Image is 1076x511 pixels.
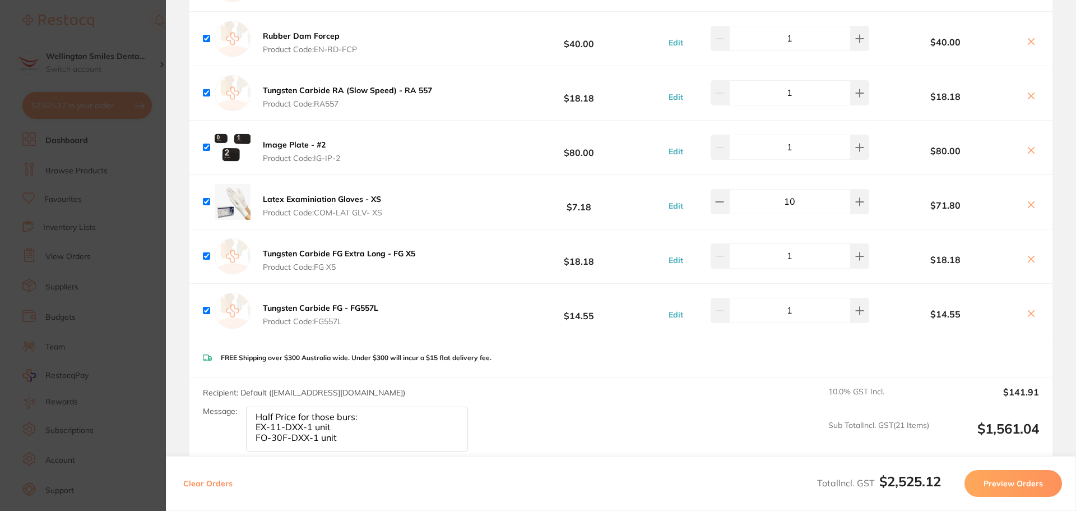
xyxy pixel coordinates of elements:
[665,146,687,156] button: Edit
[938,421,1039,452] output: $1,561.04
[263,248,415,259] b: Tungsten Carbide FG Extra Long - FG X5
[495,246,662,266] b: $18.18
[495,300,662,321] b: $14.55
[221,354,491,362] p: FREE Shipping over $300 Australia wide. Under $300 will incur a $15 flat delivery fee.
[964,470,1062,497] button: Preview Orders
[180,470,236,497] button: Clear Orders
[263,263,415,271] span: Product Code: FG X5
[872,309,1019,319] b: $14.55
[203,407,237,416] label: Message:
[263,140,326,150] b: Image Plate - #2
[263,317,378,326] span: Product Code: FG557L
[817,477,941,489] span: Total Incl. GST
[259,303,382,326] button: Tungsten Carbide FG - FG557L Product Code:FG557L
[215,293,251,329] img: empty.jpg
[259,85,435,109] button: Tungsten Carbide RA (Slow Speed) - RA 557 Product Code:RA557
[495,28,662,49] b: $40.00
[665,201,687,211] button: Edit
[215,75,251,111] img: empty.jpg
[665,310,687,320] button: Edit
[263,194,381,204] b: Latex Examiniation Gloves - XS
[263,85,432,95] b: Tungsten Carbide RA (Slow Speed) - RA 557
[879,473,941,490] b: $2,525.12
[246,407,468,452] textarea: Half Price for those burs: EX-11-DXX-1 unit FO-30F-DXX-1 unit
[259,140,344,163] button: Image Plate - #2 Product Code:IG-IP-2
[665,255,687,265] button: Edit
[259,31,360,54] button: Rubber Dam Forcep Product Code:EN-RD-FCP
[263,99,432,108] span: Product Code: RA557
[872,255,1019,265] b: $18.18
[215,21,251,57] img: empty.jpg
[872,37,1019,47] b: $40.00
[259,194,386,218] button: Latex Examiniation Gloves - XS Product Code:COM-LAT GLV- XS
[495,82,662,103] b: $18.18
[263,31,340,41] b: Rubber Dam Forcep
[263,154,340,163] span: Product Code: IG-IP-2
[872,200,1019,210] b: $71.80
[263,45,357,54] span: Product Code: EN-RD-FCP
[263,208,382,217] span: Product Code: COM-LAT GLV- XS
[828,421,929,452] span: Sub Total Incl. GST ( 21 Items)
[828,387,929,412] span: 10.0 % GST Incl.
[665,92,687,102] button: Edit
[872,146,1019,156] b: $80.00
[215,130,251,165] img: anRxanl0Zw
[665,38,687,48] button: Edit
[263,303,378,313] b: Tungsten Carbide FG - FG557L
[938,387,1039,412] output: $141.91
[215,238,251,274] img: empty.jpg
[872,91,1019,102] b: $18.18
[495,137,662,158] b: $80.00
[215,184,251,220] img: a3R3ejc5NA
[203,388,405,398] span: Recipient: Default ( [EMAIL_ADDRESS][DOMAIN_NAME] )
[495,191,662,212] b: $7.18
[259,248,419,272] button: Tungsten Carbide FG Extra Long - FG X5 Product Code:FG X5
